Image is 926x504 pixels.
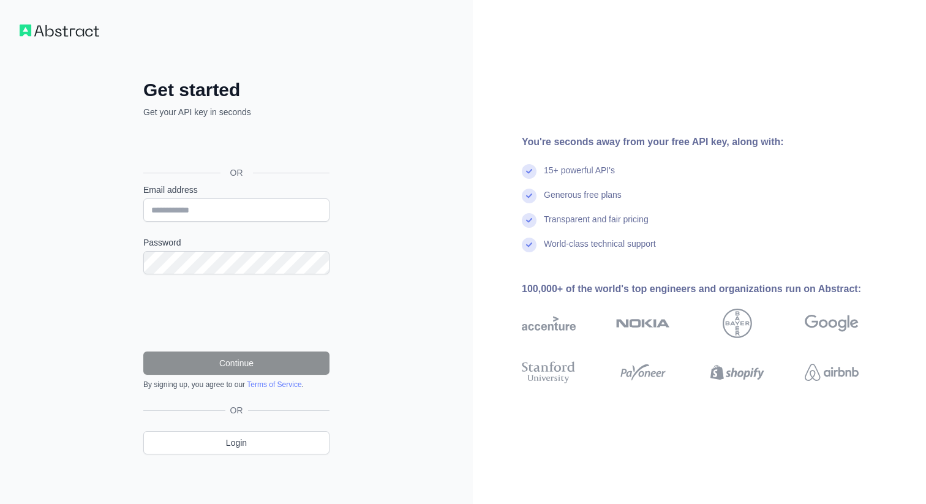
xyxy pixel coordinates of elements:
[522,213,536,228] img: check mark
[805,359,859,386] img: airbnb
[544,213,649,238] div: Transparent and fair pricing
[522,309,576,338] img: accenture
[143,184,329,196] label: Email address
[143,289,329,337] iframe: reCAPTCHA
[143,79,329,101] h2: Get started
[522,359,576,386] img: stanford university
[522,164,536,179] img: check mark
[225,404,248,416] span: OR
[220,167,253,179] span: OR
[143,380,329,389] div: By signing up, you agree to our .
[723,309,752,338] img: bayer
[522,135,898,149] div: You're seconds away from your free API key, along with:
[20,24,99,37] img: Workflow
[137,132,333,159] iframe: Botão Iniciar sessão com o Google
[247,380,301,389] a: Terms of Service
[616,359,670,386] img: payoneer
[522,189,536,203] img: check mark
[143,236,329,249] label: Password
[522,238,536,252] img: check mark
[616,309,670,338] img: nokia
[710,359,764,386] img: shopify
[522,282,898,296] div: 100,000+ of the world's top engineers and organizations run on Abstract:
[143,352,329,375] button: Continue
[805,309,859,338] img: google
[143,431,329,454] a: Login
[544,238,656,262] div: World-class technical support
[143,106,329,118] p: Get your API key in seconds
[544,189,622,213] div: Generous free plans
[544,164,615,189] div: 15+ powerful API's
